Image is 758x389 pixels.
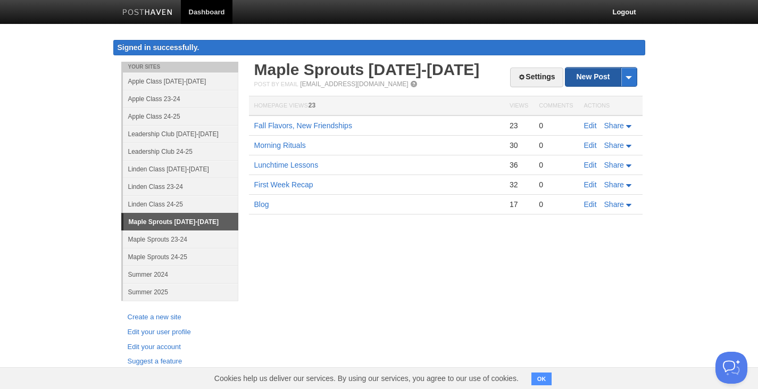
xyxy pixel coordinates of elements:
a: Settings [510,68,563,87]
span: Share [604,200,624,209]
a: New Post [565,68,636,86]
div: 30 [510,140,528,150]
a: Linden Class 24-25 [123,195,238,213]
a: Apple Class 24-25 [123,107,238,125]
a: Edit [584,121,597,130]
a: Maple Sprouts [DATE]-[DATE] [254,61,480,78]
span: Share [604,121,624,130]
a: Edit your account [128,342,232,353]
div: 17 [510,200,528,209]
iframe: Help Scout Beacon - Open [715,352,747,384]
div: Signed in successfully. [113,40,645,55]
div: 0 [539,140,573,150]
div: 32 [510,180,528,189]
span: Post by Email [254,81,298,87]
span: 23 [309,102,315,109]
a: Lunchtime Lessons [254,161,319,169]
a: Edit [584,141,597,150]
a: Morning Rituals [254,141,306,150]
a: Edit your user profile [128,327,232,338]
a: Apple Class [DATE]-[DATE] [123,72,238,90]
th: Comments [534,96,578,116]
th: Actions [579,96,643,116]
a: Summer 2024 [123,266,238,283]
span: Share [604,161,624,169]
span: Share [604,180,624,189]
a: Blog [254,200,269,209]
a: Create a new site [128,312,232,323]
img: Posthaven-bar [122,9,173,17]
a: First Week Recap [254,180,313,189]
a: Suggest a feature [128,356,232,367]
span: Share [604,141,624,150]
a: [EMAIL_ADDRESS][DOMAIN_NAME] [300,80,408,88]
a: Edit [584,161,597,169]
div: 0 [539,200,573,209]
div: 0 [539,121,573,130]
div: 36 [510,160,528,170]
div: 0 [539,160,573,170]
a: Edit [584,200,597,209]
a: Linden Class [DATE]-[DATE] [123,160,238,178]
a: Fall Flavors, New Friendships [254,121,352,130]
th: Homepage Views [249,96,504,116]
button: OK [531,373,552,385]
a: Maple Sprouts 24-25 [123,248,238,266]
div: 23 [510,121,528,130]
a: Linden Class 23-24 [123,178,238,195]
a: Edit [584,180,597,189]
a: Maple Sprouts 23-24 [123,230,238,248]
th: Views [504,96,534,116]
a: Leadership Club 24-25 [123,143,238,160]
a: Maple Sprouts [DATE]-[DATE] [123,213,238,230]
a: Apple Class 23-24 [123,90,238,107]
a: Summer 2025 [123,283,238,301]
a: Leadership Club [DATE]-[DATE] [123,125,238,143]
div: 0 [539,180,573,189]
span: Cookies help us deliver our services. By using our services, you agree to our use of cookies. [204,368,529,389]
li: Your Sites [121,62,238,72]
